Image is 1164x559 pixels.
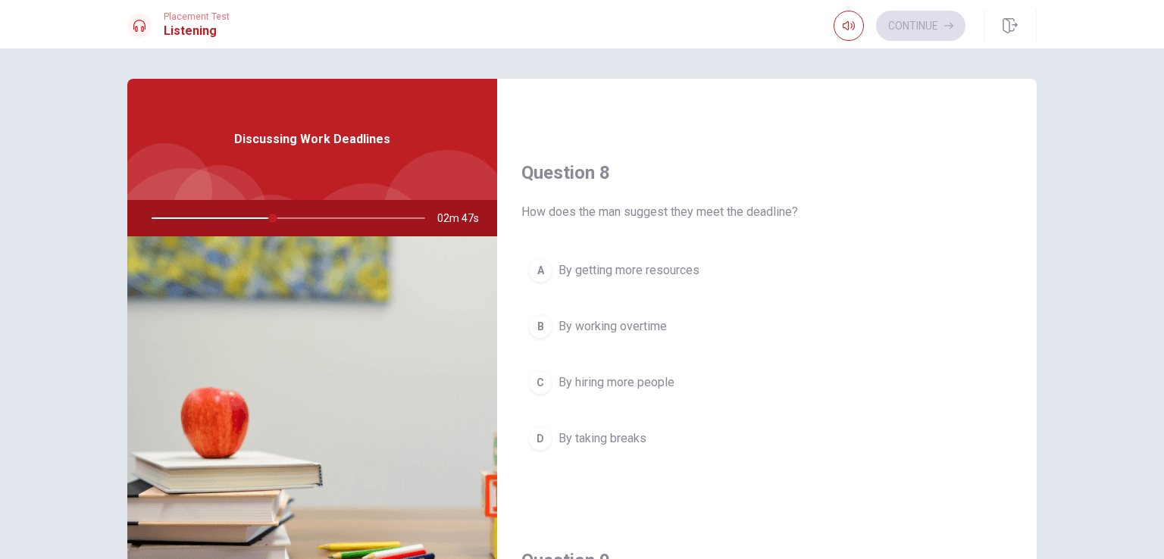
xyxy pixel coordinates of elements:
div: C [528,370,552,395]
span: Placement Test [164,11,230,22]
h4: Question 8 [521,161,1012,185]
span: By working overtime [559,317,667,336]
button: ABy getting more resources [521,251,1012,289]
span: By getting more resources [559,261,699,279]
span: Discussing Work Deadlines [234,130,390,148]
button: BBy working overtime [521,308,1012,345]
button: CBy hiring more people [521,364,1012,401]
button: DBy taking breaks [521,420,1012,458]
h1: Listening [164,22,230,40]
div: B [528,314,552,339]
span: How does the man suggest they meet the deadline? [521,203,1012,221]
div: A [528,258,552,283]
span: By taking breaks [559,429,646,448]
div: D [528,426,552,451]
span: 02m 47s [437,200,491,236]
span: By hiring more people [559,373,674,392]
